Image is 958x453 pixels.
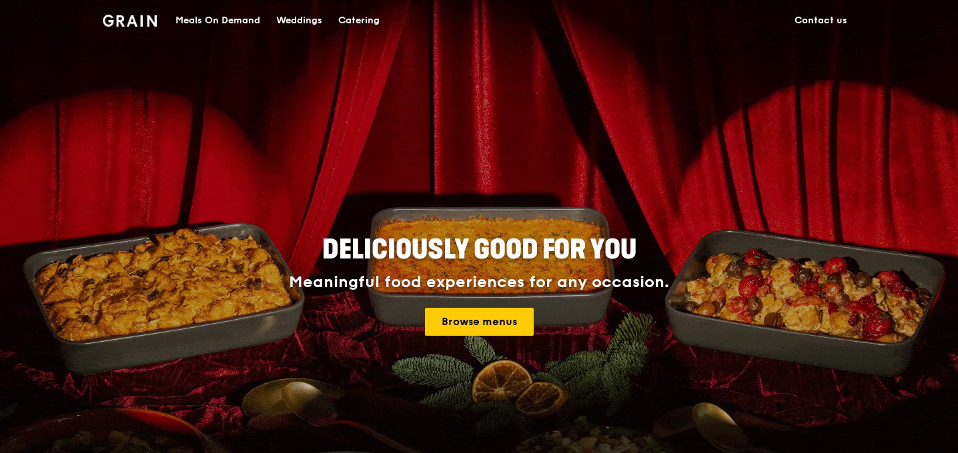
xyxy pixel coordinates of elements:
a: Browse menus [425,308,534,336]
div: Weddings [276,1,322,41]
div: Meals On Demand [175,1,260,41]
a: Catering [330,1,388,41]
a: Contact us [787,1,855,41]
a: Weddings [268,1,330,41]
img: Grain [103,15,157,27]
div: Meaningful food experiences for any occasion. [239,273,719,292]
div: Catering [338,1,380,41]
span: Deliciously good for you [322,234,636,266]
